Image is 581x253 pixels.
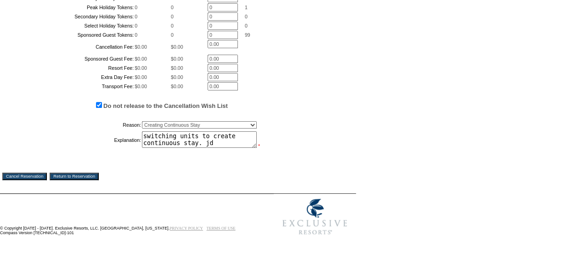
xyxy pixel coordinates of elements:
[26,131,141,149] td: Explanation:
[171,65,183,71] span: $0.00
[245,23,248,28] span: 0
[26,31,134,39] td: Sponsored Guest Tokens:
[171,5,174,10] span: 0
[245,32,250,38] span: 99
[135,14,137,19] span: 0
[26,12,134,21] td: Secondary Holiday Tokens:
[135,65,147,71] span: $0.00
[135,23,137,28] span: 0
[50,173,99,180] input: Return to Reservation
[26,55,134,63] td: Sponsored Guest Fee:
[135,74,147,80] span: $0.00
[135,44,147,50] span: $0.00
[171,74,183,80] span: $0.00
[26,73,134,81] td: Extra Day Fee:
[26,40,134,54] td: Cancellation Fee:
[171,44,183,50] span: $0.00
[26,64,134,72] td: Resort Fee:
[2,173,47,180] input: Cancel Reservation
[171,32,174,38] span: 0
[171,84,183,89] span: $0.00
[207,226,236,231] a: TERMS OF USE
[135,84,147,89] span: $0.00
[135,56,147,62] span: $0.00
[135,32,137,38] span: 0
[103,102,228,109] label: Do not release to the Cancellation Wish List
[171,14,174,19] span: 0
[171,56,183,62] span: $0.00
[26,119,141,130] td: Reason:
[26,82,134,90] td: Transport Fee:
[274,194,356,240] img: Exclusive Resorts
[26,3,134,11] td: Peak Holiday Tokens:
[245,14,248,19] span: 0
[26,22,134,30] td: Select Holiday Tokens:
[245,5,248,10] span: 1
[169,226,203,231] a: PRIVACY POLICY
[135,5,137,10] span: 0
[171,23,174,28] span: 0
